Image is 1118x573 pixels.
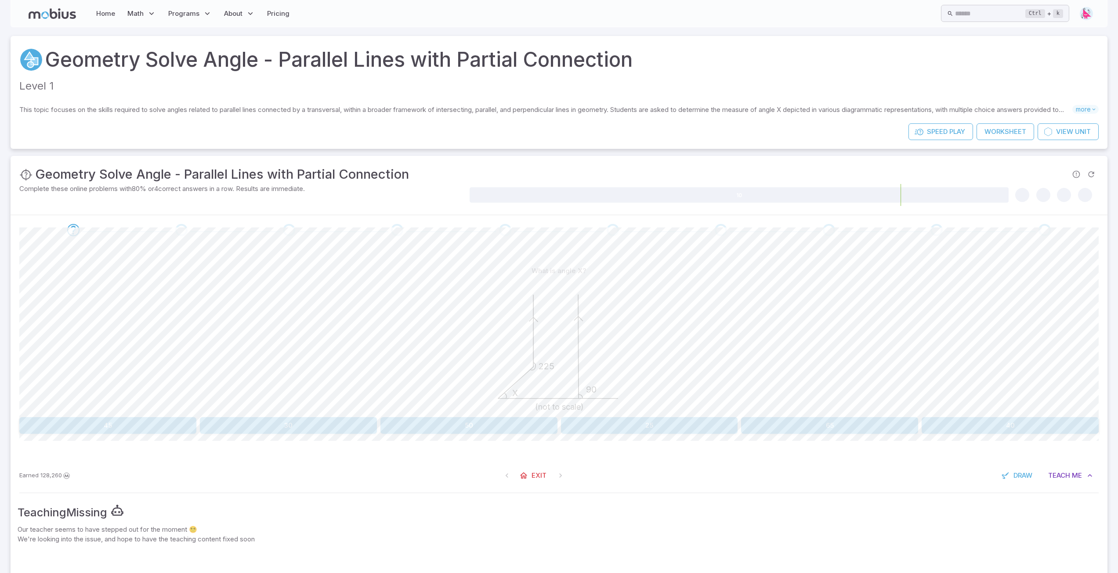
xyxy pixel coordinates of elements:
[1042,467,1099,484] button: TeachMe
[264,4,292,24] a: Pricing
[532,266,586,276] p: What is angle X?
[18,534,1100,544] p: We're looking into the issue, and hope to have the teaching content fixed soon
[512,388,518,398] text: X
[1025,8,1063,19] div: +
[1056,127,1073,137] span: View
[535,402,583,411] text: (not to scale)
[1080,7,1093,20] img: right-triangle.svg
[561,417,738,434] button: 25
[18,525,1100,534] p: Our teacher seems to have stepped out for the moment 😵‍💫
[607,224,619,236] div: Go to the next question
[175,224,188,236] div: Go to the next question
[908,123,973,140] a: SpeedPlay
[18,504,107,521] div: Teaching Missing
[586,384,597,395] text: 90
[1013,471,1032,480] span: Draw
[715,224,727,236] div: Go to the next question
[45,45,633,75] a: Geometry Solve Angle - Parallel Lines with Partial Connection
[949,127,965,137] span: Play
[19,471,39,480] span: Earned
[19,184,468,194] p: Complete these online problems with 80 % or 4 correct answers in a row. Results are immediate.
[499,224,511,236] div: Go to the next question
[1048,471,1070,480] span: Teach
[1075,127,1091,137] span: Unit
[224,9,242,18] span: About
[553,468,568,483] span: On Latest Question
[927,127,948,137] span: Speed
[515,467,553,484] a: Exit
[380,417,557,434] button: 50
[1069,167,1084,182] span: Report an issue with the question
[94,4,118,24] a: Home
[1084,167,1099,182] span: Refresh Question
[741,417,918,434] button: 65
[539,361,554,371] text: 225
[1038,224,1051,236] div: Go to the next question
[67,224,80,236] div: Go to the next question
[19,417,196,434] button: 45
[930,224,943,236] div: Go to the next question
[19,78,1099,94] p: Level 1
[977,123,1034,140] a: Worksheet
[823,224,835,236] div: Go to the next question
[283,224,295,236] div: Go to the next question
[40,471,62,480] span: 128,260
[127,9,144,18] span: Math
[499,468,515,483] span: On First Question
[532,471,546,480] span: Exit
[19,471,71,480] p: Earn Mobius dollars to buy game boosters
[168,9,199,18] span: Programs
[391,224,403,236] div: Go to the next question
[1038,123,1099,140] a: ViewUnit
[997,467,1038,484] button: Draw
[19,105,1072,115] p: This topic focuses on the skills required to solve angles related to parallel lines connected by ...
[922,417,1099,434] button: 40
[35,165,409,184] h3: Geometry Solve Angle - Parallel Lines with Partial Connection
[1053,9,1063,18] kbd: k
[1072,471,1082,480] span: Me
[200,417,377,434] button: 30
[1025,9,1045,18] kbd: Ctrl
[19,48,43,72] a: Geometry 2D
